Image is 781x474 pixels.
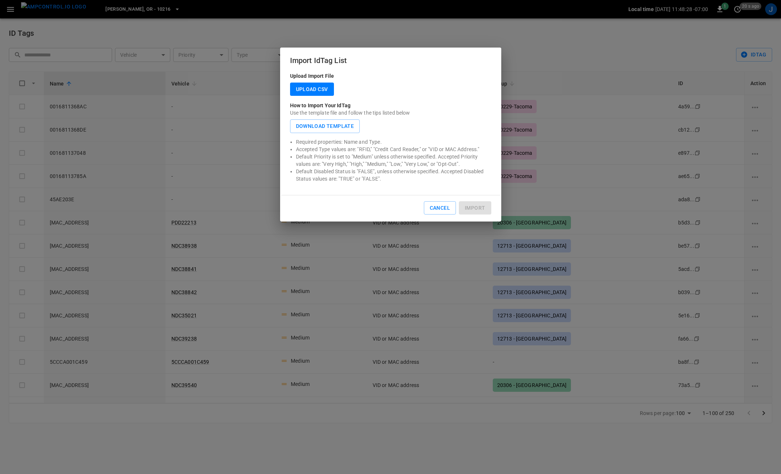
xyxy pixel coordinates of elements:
button: Download Template [290,119,360,133]
h2: Import IdTag List [281,49,500,72]
p: Upload Import File [290,72,491,80]
p: Required properties: Name and Type. [296,138,491,146]
label: Upload CSV [290,83,334,96]
button: Cancel [424,201,456,215]
p: Default Priority is set to "Medium" unless otherwise specified. Accepted Priority values are: "Ve... [296,153,491,168]
p: Default Disabled Status is "FALSE", unless otherwise specified. Accepted Disabled Status values a... [296,168,491,182]
p: Use the template file and follow the tips listed below [290,109,491,116]
p: Accepted Type values are: "RFID," "Credit Card Reader," or "VID or MAC Address." [296,146,491,153]
p: How to Import Your IdTag [290,102,491,109]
